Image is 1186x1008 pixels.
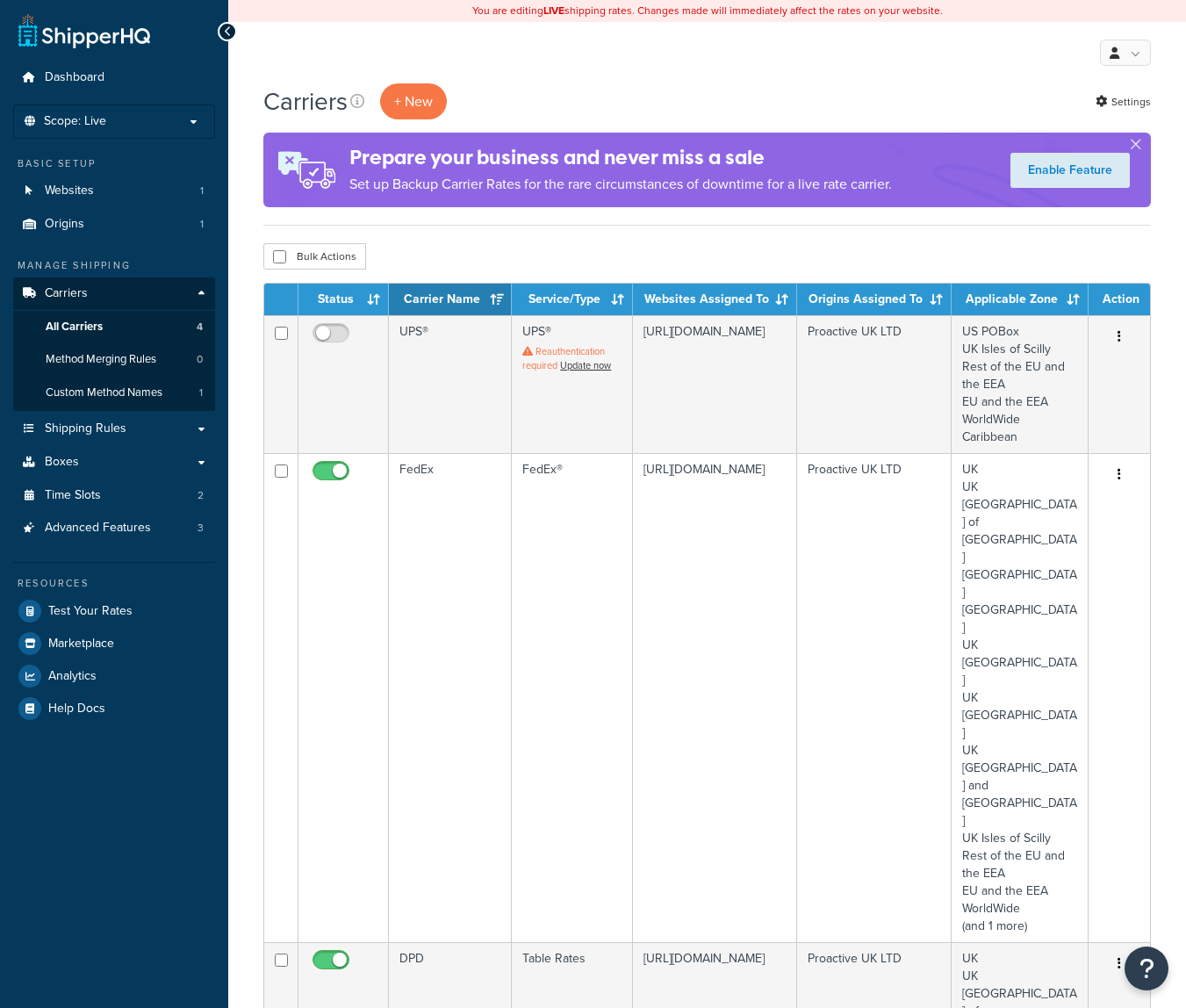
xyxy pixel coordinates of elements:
[522,344,605,372] span: Reauthentication required
[13,479,215,512] a: Time Slots 2
[13,628,215,659] a: Marketplace
[13,595,215,627] a: Test Your Rates
[298,284,389,315] th: Status: activate to sort column ascending
[13,343,215,376] li: Method Merging Rules
[45,217,84,232] span: Origins
[46,385,162,400] span: Custom Method Names
[13,479,215,512] li: Time Slots
[13,277,215,411] li: Carriers
[13,377,215,409] a: Custom Method Names 1
[1010,153,1130,188] a: Enable Feature
[13,693,215,724] a: Help Docs
[13,277,215,310] a: Carriers
[45,286,88,301] span: Carriers
[13,660,215,692] a: Analytics
[44,114,106,129] span: Scope: Live
[45,421,126,436] span: Shipping Rules
[797,284,952,315] th: Origins Assigned To: activate to sort column ascending
[797,315,952,453] td: Proactive UK LTD
[46,320,103,335] span: All Carriers
[512,453,633,942] td: FedEx®
[952,315,1089,453] td: US POBox UK Isles of Scilly Rest of the EU and the EEA EU and the EEA WorldWide Caribbean
[633,453,796,942] td: [URL][DOMAIN_NAME]
[13,343,215,376] a: Method Merging Rules 0
[13,576,215,591] div: Resources
[198,488,204,503] span: 2
[198,521,204,536] span: 3
[952,453,1089,942] td: UK UK [GEOGRAPHIC_DATA] of [GEOGRAPHIC_DATA] [GEOGRAPHIC_DATA] [GEOGRAPHIC_DATA] UK [GEOGRAPHIC_D...
[952,284,1089,315] th: Applicable Zone: activate to sort column ascending
[512,284,633,315] th: Service/Type: activate to sort column ascending
[13,512,215,544] li: Advanced Features
[560,358,611,372] a: Update now
[349,143,892,172] h4: Prepare your business and never miss a sale
[13,208,215,241] a: Origins 1
[512,315,633,453] td: UPS®
[13,156,215,171] div: Basic Setup
[633,315,796,453] td: [URL][DOMAIN_NAME]
[46,352,156,367] span: Method Merging Rules
[199,385,203,400] span: 1
[13,512,215,544] a: Advanced Features 3
[263,243,366,270] button: Bulk Actions
[197,352,203,367] span: 0
[45,488,101,503] span: Time Slots
[389,315,512,453] td: UPS®
[263,84,348,119] h1: Carriers
[48,702,105,716] span: Help Docs
[1096,90,1151,114] a: Settings
[200,217,204,232] span: 1
[797,453,952,942] td: Proactive UK LTD
[380,83,447,119] button: + New
[18,13,150,48] a: ShipperHQ Home
[13,377,215,409] li: Custom Method Names
[1089,284,1150,315] th: Action
[45,455,79,470] span: Boxes
[1125,947,1168,990] button: Open Resource Center
[13,175,215,207] li: Websites
[13,413,215,445] a: Shipping Rules
[349,172,892,197] p: Set up Backup Carrier Rates for the rare circumstances of downtime for a live rate carrier.
[45,184,94,198] span: Websites
[263,133,349,207] img: ad-rules-rateshop-fe6ec290ccb7230408bd80ed9643f0289d75e0ffd9eb532fc0e269fcd187b520.png
[633,284,796,315] th: Websites Assigned To: activate to sort column ascending
[45,521,151,536] span: Advanced Features
[13,61,215,94] a: Dashboard
[13,208,215,241] li: Origins
[48,604,133,619] span: Test Your Rates
[13,175,215,207] a: Websites 1
[13,446,215,479] a: Boxes
[48,669,97,684] span: Analytics
[48,637,114,652] span: Marketplace
[197,320,203,335] span: 4
[13,311,215,343] a: All Carriers 4
[389,284,512,315] th: Carrier Name: activate to sort column ascending
[45,70,104,85] span: Dashboard
[13,258,215,273] div: Manage Shipping
[389,453,512,942] td: FedEx
[543,3,564,18] b: LIVE
[13,311,215,343] li: All Carriers
[200,184,204,198] span: 1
